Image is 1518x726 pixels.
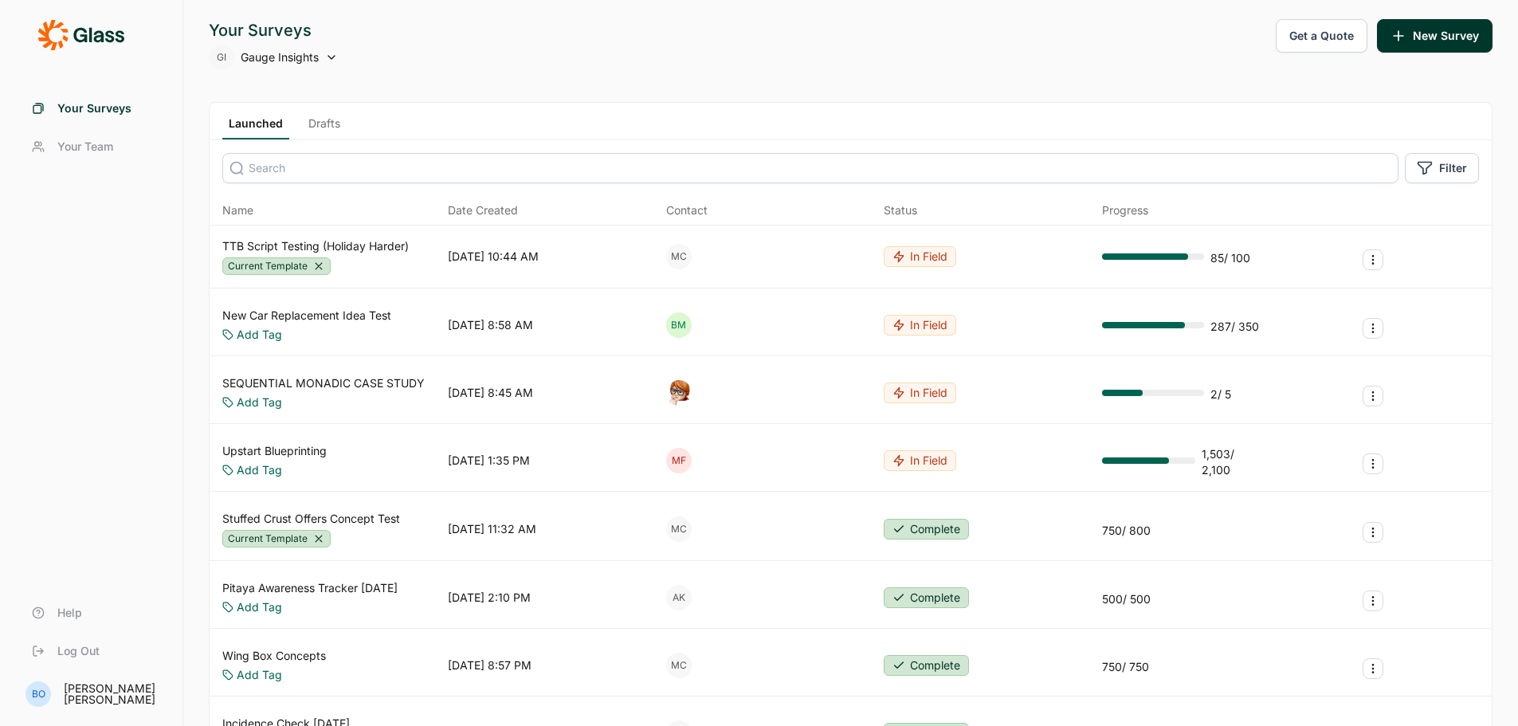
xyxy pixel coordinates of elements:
[1102,202,1148,218] div: Progress
[222,116,289,139] a: Launched
[666,516,692,542] div: MC
[884,315,956,336] button: In Field
[222,648,326,664] a: Wing Box Concepts
[57,100,131,116] span: Your Surveys
[222,202,253,218] span: Name
[666,244,692,269] div: MC
[1439,160,1467,176] span: Filter
[666,202,708,218] div: Contact
[1363,386,1383,406] button: Survey Actions
[1102,523,1151,539] div: 750 / 800
[448,657,531,673] div: [DATE] 8:57 PM
[666,585,692,610] div: AK
[222,308,391,324] a: New Car Replacement Idea Test
[448,249,539,265] div: [DATE] 10:44 AM
[302,116,347,139] a: Drafts
[1102,591,1151,607] div: 500 / 500
[237,394,282,410] a: Add Tag
[237,462,282,478] a: Add Tag
[666,653,692,678] div: MC
[1363,318,1383,339] button: Survey Actions
[1210,387,1231,402] div: 2 / 5
[237,667,282,683] a: Add Tag
[1102,659,1149,675] div: 750 / 750
[1363,522,1383,543] button: Survey Actions
[1363,658,1383,679] button: Survey Actions
[448,385,533,401] div: [DATE] 8:45 AM
[222,375,425,391] a: SEQUENTIAL MONADIC CASE STUDY
[884,383,956,403] button: In Field
[57,139,113,155] span: Your Team
[1202,446,1261,478] div: 1,503 / 2,100
[666,312,692,338] div: BM
[57,643,100,659] span: Log Out
[448,453,530,469] div: [DATE] 1:35 PM
[1363,453,1383,474] button: Survey Actions
[57,605,82,621] span: Help
[1276,19,1367,53] button: Get a Quote
[222,153,1398,183] input: Search
[884,202,917,218] div: Status
[1377,19,1493,53] button: New Survey
[884,246,956,267] button: In Field
[448,521,536,537] div: [DATE] 11:32 AM
[237,599,282,615] a: Add Tag
[222,511,400,527] a: Stuffed Crust Offers Concept Test
[1210,319,1259,335] div: 287 / 350
[448,317,533,333] div: [DATE] 8:58 AM
[1363,591,1383,611] button: Survey Actions
[884,655,969,676] button: Complete
[1363,249,1383,270] button: Survey Actions
[222,530,331,547] div: Current Template
[64,683,163,705] div: [PERSON_NAME] [PERSON_NAME]
[448,202,518,218] span: Date Created
[884,519,969,540] button: Complete
[237,327,282,343] a: Add Tag
[884,587,969,608] button: Complete
[448,590,531,606] div: [DATE] 2:10 PM
[222,580,398,596] a: Pitaya Awareness Tracker [DATE]
[241,49,319,65] span: Gauge Insights
[666,380,692,406] img: o7kyh2p2njg4amft5nuk.png
[25,681,51,707] div: BO
[222,257,331,275] div: Current Template
[222,443,327,459] a: Upstart Blueprinting
[209,45,234,70] div: GI
[1210,250,1250,266] div: 85 / 100
[222,238,409,254] a: TTB Script Testing (Holiday Harder)
[666,448,692,473] div: MF
[884,450,956,471] button: In Field
[1405,153,1479,183] button: Filter
[209,19,338,41] div: Your Surveys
